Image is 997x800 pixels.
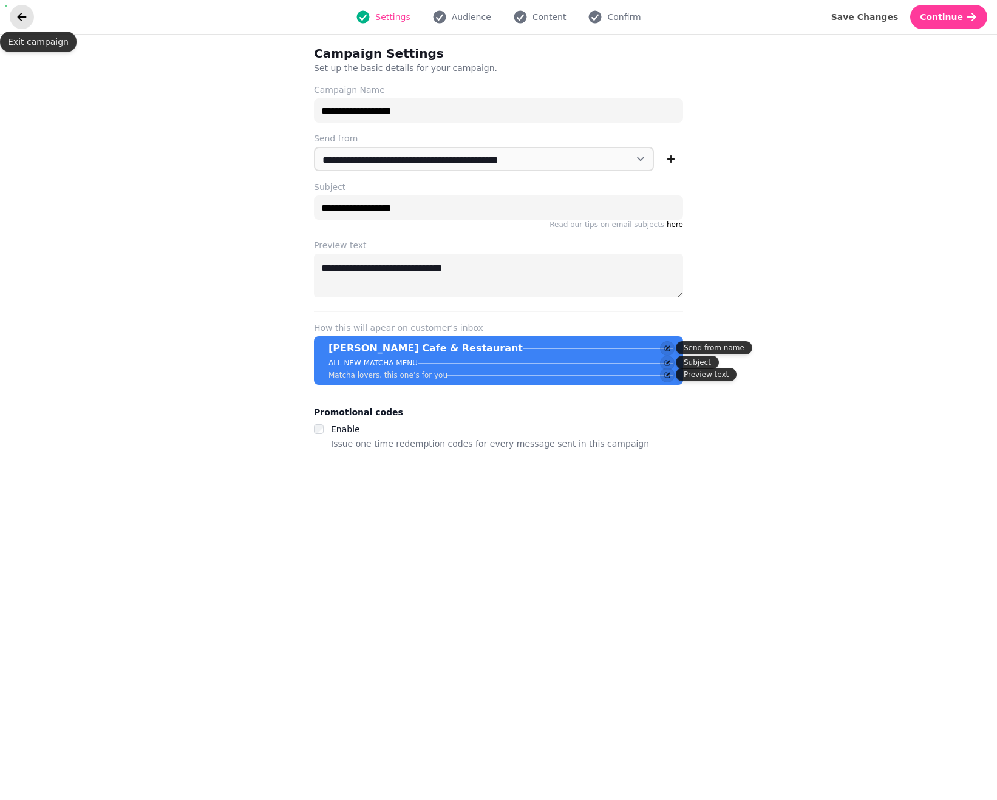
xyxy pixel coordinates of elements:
legend: Promotional codes [314,405,403,419]
p: ALL NEW MATCHA MENU [328,358,418,368]
p: Set up the basic details for your campaign. [314,62,625,74]
label: Subject [314,181,683,193]
span: Settings [375,11,410,23]
span: Save Changes [831,13,899,21]
button: go back [10,5,34,29]
p: [PERSON_NAME] Cafe & Restaurant [328,341,523,356]
p: Read our tips on email subjects [314,220,683,229]
p: Issue one time redemption codes for every message sent in this campaign [331,436,649,451]
span: Audience [452,11,491,23]
label: Enable [331,424,360,434]
div: Send from name [676,341,752,354]
span: Continue [920,13,963,21]
div: Preview text [676,368,737,381]
p: Matcha lovers, this one’s for you [328,370,447,380]
span: Content [533,11,567,23]
span: Confirm [607,11,641,23]
button: Save Changes [822,5,908,29]
div: Subject [676,356,719,369]
label: Campaign Name [314,84,683,96]
label: Send from [314,132,683,144]
label: Preview text [314,239,683,251]
button: Continue [910,5,987,29]
h2: Campaign Settings [314,45,547,62]
a: here [667,220,683,229]
label: How this will apear on customer's inbox [314,322,683,334]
